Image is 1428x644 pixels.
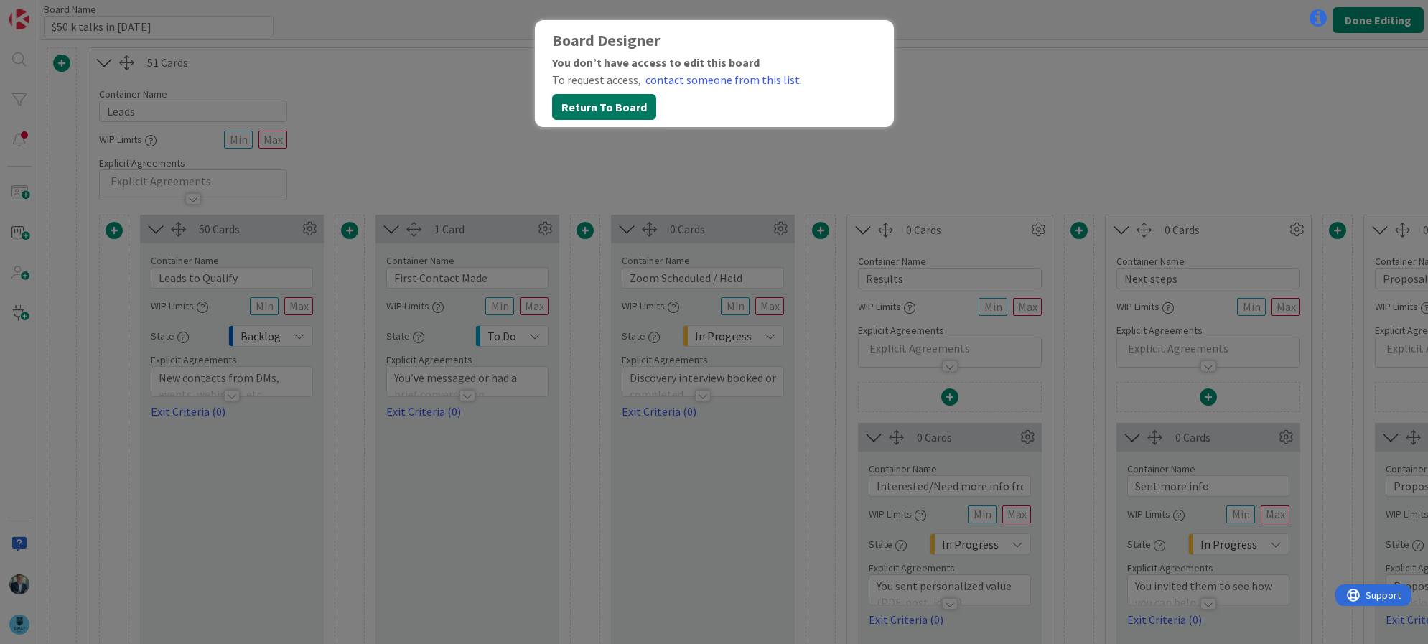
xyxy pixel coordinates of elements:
[552,32,877,50] div: Board Designer
[30,2,65,19] span: Support
[552,94,656,120] button: Return To Board
[552,55,760,70] b: You don’t have access to edit this board
[552,71,877,88] div: To request access,
[645,71,802,88] a: contact someone from this list.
